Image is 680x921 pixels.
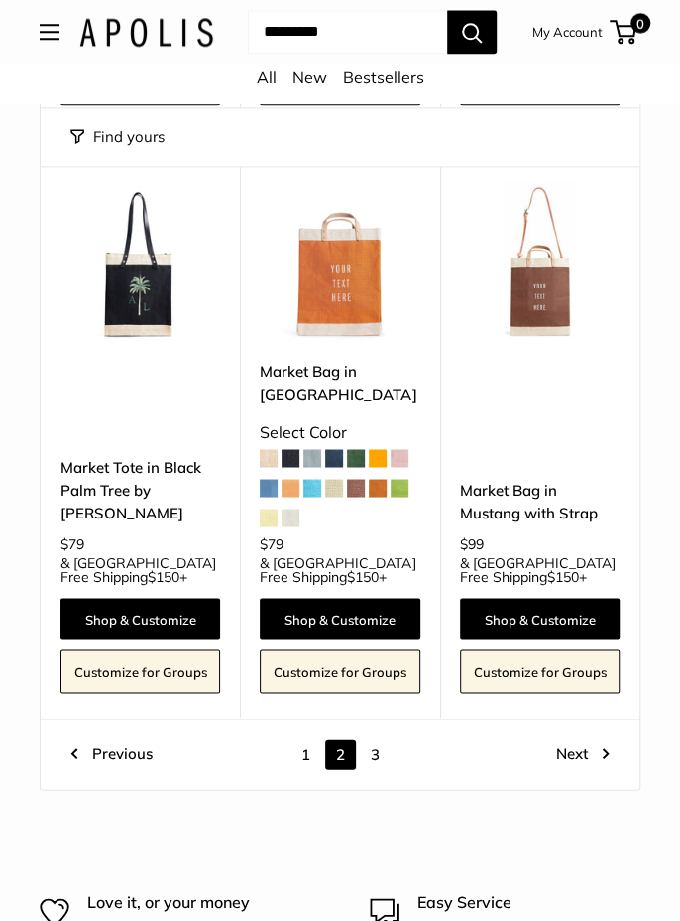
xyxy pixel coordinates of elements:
button: Open menu [40,24,59,40]
input: Search... [248,10,447,54]
span: $79 [60,534,84,552]
a: 1 [290,739,321,769]
p: Easy Service [417,889,621,915]
a: Next [556,739,610,769]
a: Market Bag in [GEOGRAPHIC_DATA] [260,360,419,406]
a: Shop & Customize [60,598,220,639]
span: 2 [325,739,356,769]
span: $150 [148,567,179,585]
img: Apolis [79,18,213,47]
span: 0 [630,13,650,33]
a: description_Make it yours with custom, printed text.Market Bag in Citrus [260,179,419,339]
a: Shop & Customize [460,598,620,639]
a: Customize for Groups [60,649,220,693]
span: $79 [260,534,283,552]
a: Shop & Customize [260,598,419,639]
span: & [GEOGRAPHIC_DATA] Free Shipping + [460,555,620,583]
a: All [257,67,277,87]
span: $150 [347,567,379,585]
span: & [GEOGRAPHIC_DATA] Free Shipping + [60,555,220,583]
a: My Account [532,20,603,44]
a: Customize for Groups [460,649,620,693]
span: $150 [547,567,579,585]
img: description_Make it yours with custom, printed text. [260,179,419,339]
img: Market Bag in Mustang with Strap [460,179,620,339]
a: 3 [360,739,391,769]
a: 0 [612,20,636,44]
a: Market Bag in Mustang with Strap [460,478,620,524]
button: Search [447,10,497,54]
a: New [292,67,327,87]
span: & [GEOGRAPHIC_DATA] Free Shipping + [260,555,419,583]
a: Market Tote in Black Palm Tree by [PERSON_NAME] [60,455,220,524]
a: Customize for Groups [260,649,419,693]
a: Previous [70,739,153,769]
a: Market Bag in Mustang with StrapMarket Bag in Mustang with Strap [460,179,620,339]
a: Market Tote in Black Palm Tree by Amy LogsdonMarket Tote in Black Palm Tree by Amy Logsdon [60,179,220,339]
span: $99 [460,534,484,552]
button: Filter collection [70,123,165,151]
a: Bestsellers [343,67,424,87]
img: Market Tote in Black Palm Tree by Amy Logsdon [60,179,220,339]
div: Select Color [260,417,419,447]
